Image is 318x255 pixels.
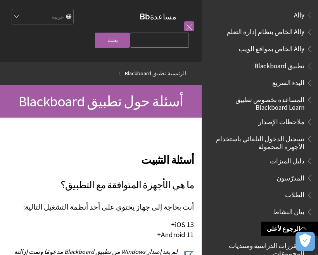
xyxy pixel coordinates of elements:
[8,202,194,212] p: أنت بحاجة إلى جهاز يحتوي على أحد أنظمة التشغيل التالية:
[254,59,304,70] span: تطبيق Blackboard
[211,93,304,111] span: المساعدة بخصوص تطبيق Blackboard Learn
[11,9,73,25] select: Site Language Selector
[140,12,150,22] strong: Bb
[226,26,304,36] span: Ally الخاص بنظام إدارة التعلم
[296,232,315,251] button: فتح التفضيلات
[294,9,304,19] span: Ally
[19,92,183,110] span: أسئلة حول تطبيق Blackboard
[8,220,194,240] p: iOS 13+ Android 11+
[125,69,166,78] a: تطبيق Blackboard
[211,132,304,151] span: تسجيل الدخول التلقائي باستخدام الأجهزة المحمولة
[273,205,304,216] span: بيان النشاط
[95,33,130,48] input: بحث
[272,76,304,87] span: البدء السريع
[168,69,186,78] a: الرئيسية
[8,142,194,168] h2: أسئلة التثبيت
[206,9,313,56] nav: Book outline for Anthology Ally Help
[8,178,194,193] h3: ما هي الأجهزة المتوافقة مع التطبيق؟
[261,222,318,236] a: الرجوع لأعلى
[270,154,304,165] span: دليل الميزات
[140,12,176,21] a: مساعدةBb
[238,42,304,53] span: Ally الخاص بمواقع الويب
[258,115,304,126] span: ملاحظات الإصدار
[285,189,304,199] span: الطلاب
[277,172,304,182] span: المدرّسون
